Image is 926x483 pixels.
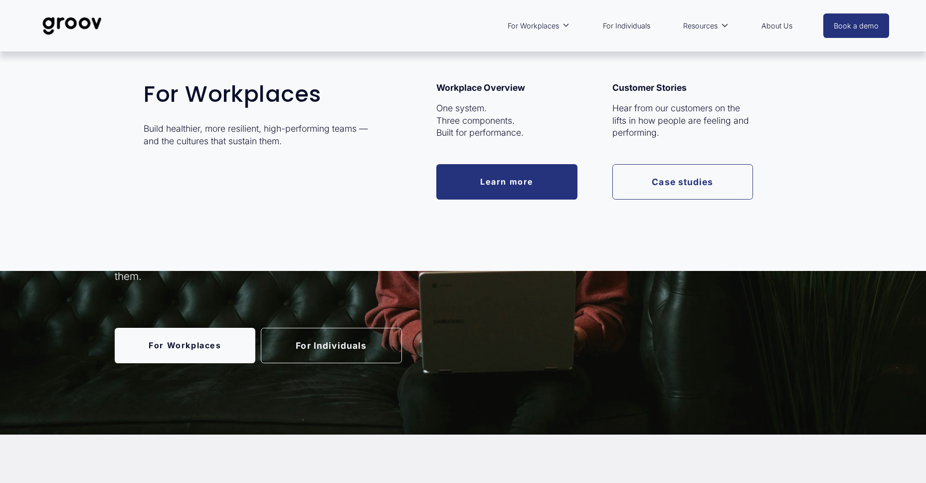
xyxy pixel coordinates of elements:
[144,82,372,107] h2: For Workplaces
[144,123,372,147] p: Build healthier, more resilient, high-performing teams — and the cultures that sustain them.
[436,102,577,139] p: One system. Three components. Built for performance.
[612,82,687,93] strong: Customer Stories
[37,9,107,42] img: Groov | Unlock Human Potential at Work and in Life
[508,19,559,32] span: For Workplaces
[612,164,753,200] a: Case studies
[612,102,753,139] p: Hear from our customers on the lifts in how people are feeling and performing.
[823,13,889,38] a: Book a demo
[678,14,734,37] a: folder dropdown
[756,14,797,37] a: About Us
[503,14,575,37] a: folder dropdown
[436,82,525,93] strong: Workplace Overview
[436,164,577,200] a: Learn more
[683,19,718,32] span: Resources
[598,14,655,37] a: For Individuals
